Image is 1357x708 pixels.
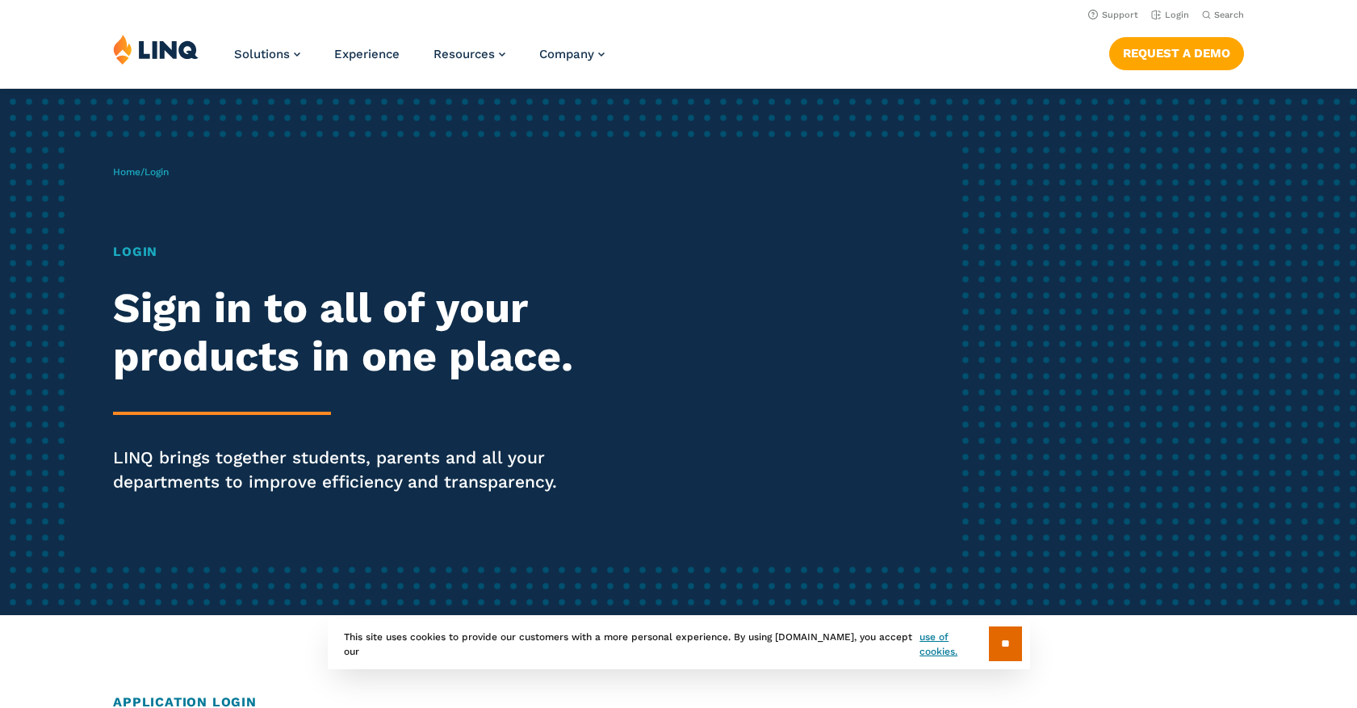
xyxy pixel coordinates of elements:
a: Experience [334,47,400,61]
a: Solutions [234,47,300,61]
a: Resources [433,47,505,61]
h2: Sign in to all of your products in one place. [113,284,636,381]
a: Request a Demo [1109,37,1244,69]
span: / [113,166,169,178]
nav: Primary Navigation [234,34,605,87]
img: LINQ | K‑12 Software [113,34,199,65]
p: LINQ brings together students, parents and all your departments to improve efficiency and transpa... [113,446,636,494]
a: Home [113,166,140,178]
span: Search [1214,10,1244,20]
span: Resources [433,47,495,61]
a: use of cookies. [919,630,988,659]
nav: Button Navigation [1109,34,1244,69]
div: This site uses cookies to provide our customers with a more personal experience. By using [DOMAIN... [328,618,1030,669]
span: Company [539,47,594,61]
span: Solutions [234,47,290,61]
h1: Login [113,242,636,262]
a: Company [539,47,605,61]
a: Login [1151,10,1189,20]
span: Login [144,166,169,178]
button: Open Search Bar [1202,9,1244,21]
a: Support [1088,10,1138,20]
